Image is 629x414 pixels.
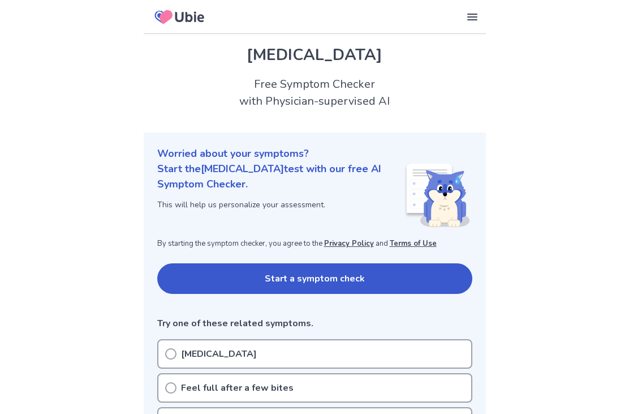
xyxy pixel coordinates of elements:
[390,238,437,249] a: Terms of Use
[157,161,404,192] p: Start the [MEDICAL_DATA] test with our free AI Symptom Checker.
[181,381,294,395] p: Feel full after a few bites
[157,238,472,250] p: By starting the symptom checker, you agree to the and
[181,347,257,361] p: [MEDICAL_DATA]
[157,263,472,294] button: Start a symptom check
[157,199,404,211] p: This will help us personalize your assessment.
[404,164,470,227] img: Shiba
[157,146,472,161] p: Worried about your symptoms?
[157,317,472,330] p: Try one of these related symptoms.
[144,76,486,110] h2: Free Symptom Checker with Physician-supervised AI
[157,43,472,67] h1: [MEDICAL_DATA]
[324,238,374,249] a: Privacy Policy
